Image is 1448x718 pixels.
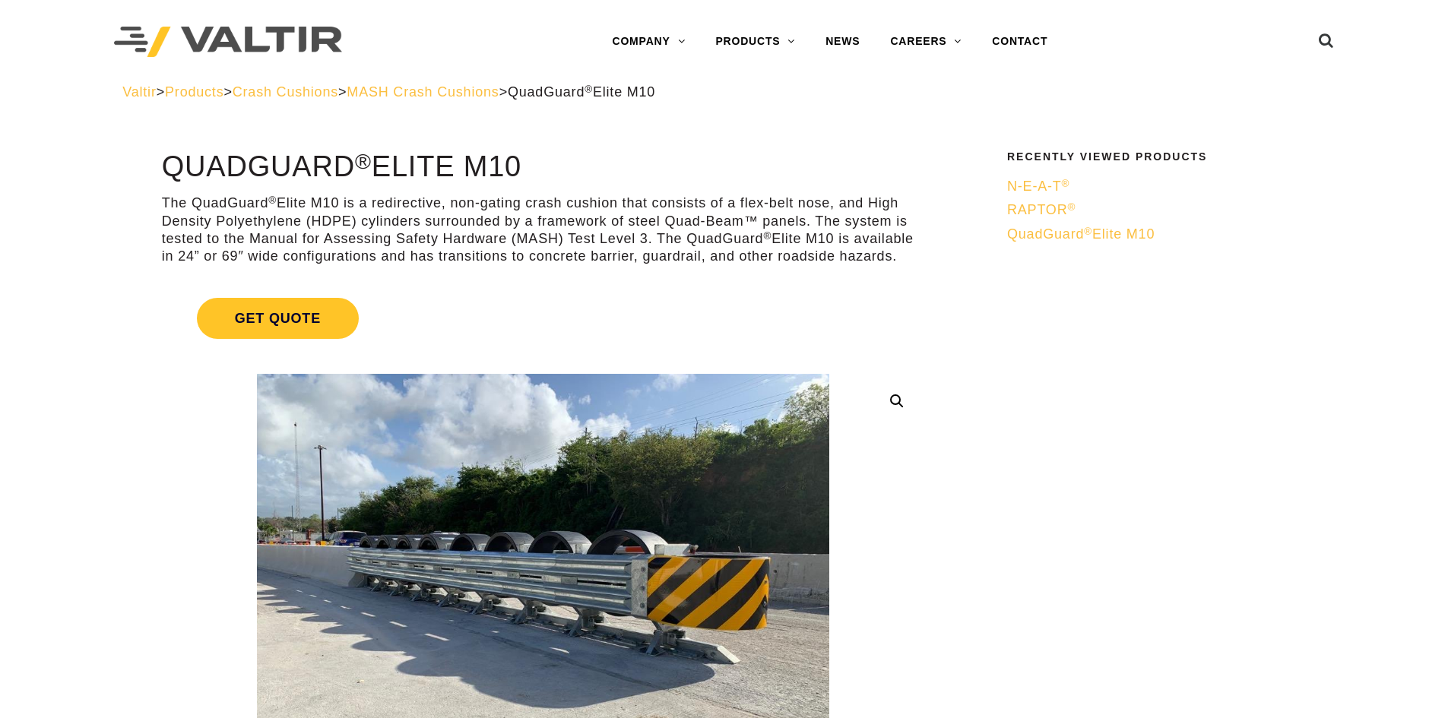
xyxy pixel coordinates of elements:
[1084,226,1092,237] sup: ®
[268,195,277,206] sup: ®
[508,84,655,100] span: QuadGuard Elite M10
[700,27,810,57] a: PRODUCTS
[1067,201,1076,213] sup: ®
[122,84,156,100] a: Valtir
[1007,226,1155,242] span: QuadGuard Elite M10
[162,280,924,357] a: Get Quote
[875,27,977,57] a: CAREERS
[114,27,342,58] img: Valtir
[1007,201,1316,219] a: RAPTOR®
[197,298,359,339] span: Get Quote
[355,149,372,173] sup: ®
[597,27,700,57] a: COMPANY
[162,151,924,183] h1: QuadGuard Elite M10
[1007,151,1316,163] h2: Recently Viewed Products
[585,84,593,95] sup: ®
[165,84,223,100] a: Products
[1007,179,1069,194] span: N-E-A-T
[233,84,338,100] a: Crash Cushions
[1062,178,1070,189] sup: ®
[1007,178,1316,195] a: N-E-A-T®
[162,195,924,266] p: The QuadGuard Elite M10 is a redirective, non-gating crash cushion that consists of a flex-belt n...
[1007,202,1076,217] span: RAPTOR
[977,27,1063,57] a: CONTACT
[347,84,499,100] a: MASH Crash Cushions
[763,230,772,242] sup: ®
[810,27,875,57] a: NEWS
[1007,226,1316,243] a: QuadGuard®Elite M10
[122,84,1326,101] div: > > > >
